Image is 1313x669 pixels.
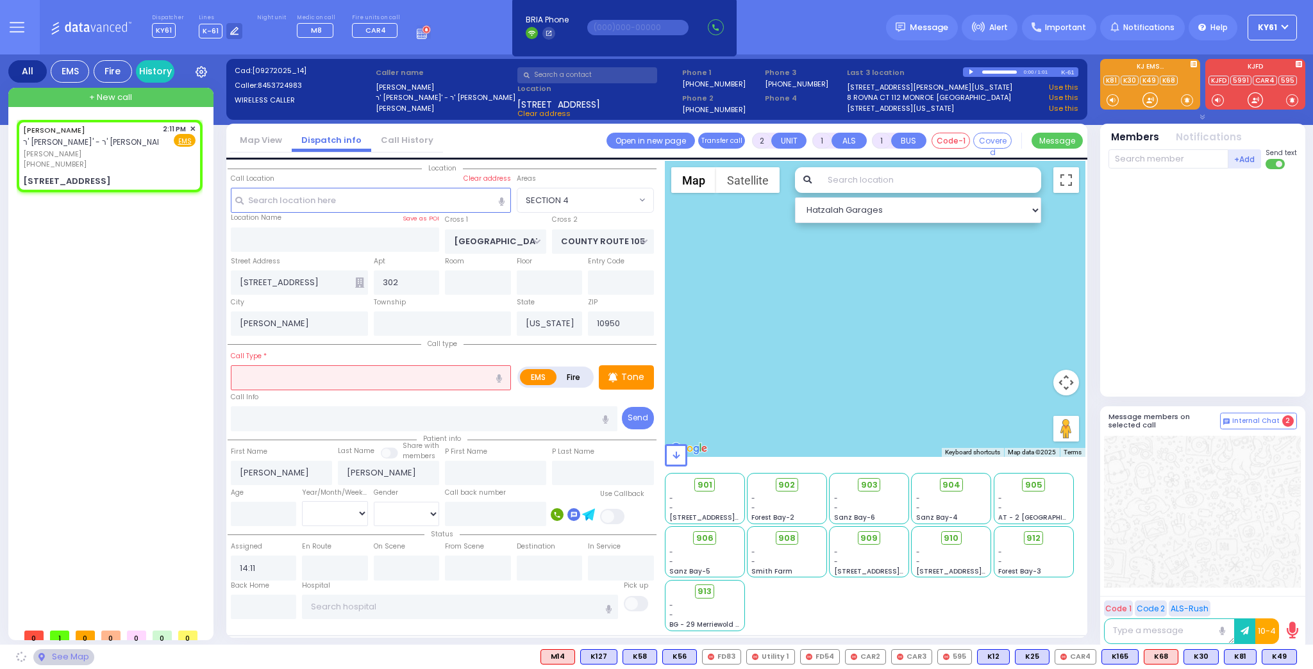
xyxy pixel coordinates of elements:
[861,479,878,491] span: 903
[765,79,828,88] label: [PHONE_NUMBER]
[746,649,795,665] div: Utility 1
[352,14,402,22] label: Fire units on call
[845,649,886,665] div: CAR2
[1258,22,1277,33] span: KY61
[517,188,654,212] span: SECTION 4
[832,133,867,149] button: ALS
[1049,103,1078,114] a: Use this
[1144,649,1178,665] div: ALS
[1183,649,1219,665] div: BLS
[623,649,657,665] div: K58
[668,440,710,457] a: Open this area in Google Maps (opens a new window)
[445,256,464,267] label: Room
[1208,76,1229,85] a: KJFD
[231,447,267,457] label: First Name
[751,503,755,513] span: -
[1032,133,1083,149] button: Message
[1053,167,1079,193] button: Toggle fullscreen view
[417,434,467,443] span: Patient info
[403,441,439,450] small: Share with
[1278,76,1297,85] a: 595
[708,654,714,660] img: red-radio-icon.svg
[33,649,94,665] div: See map
[338,446,374,456] label: Last Name
[1262,649,1297,665] div: BLS
[1135,600,1167,616] button: Code 2
[937,649,972,665] div: 595
[624,581,648,591] label: Pick up
[910,21,948,34] span: Message
[231,174,274,184] label: Call Location
[376,67,513,78] label: Caller name
[178,136,192,146] u: EMS
[943,654,949,660] img: red-radio-icon.svg
[517,297,535,308] label: State
[231,488,244,498] label: Age
[1053,416,1079,442] button: Drag Pegman onto the map to open Street View
[662,649,697,665] div: BLS
[1108,413,1220,429] h5: Message members on selected call
[235,65,372,76] label: Cad:
[669,566,710,576] span: Sanz Bay-5
[89,91,132,104] span: + New call
[682,93,760,104] span: Phone 2
[834,503,838,513] span: -
[1104,600,1133,616] button: Code 1
[152,14,184,22] label: Dispatcher
[1108,149,1228,169] input: Search member
[231,256,280,267] label: Street Address
[834,557,838,566] span: -
[231,213,281,223] label: Location Name
[127,631,146,640] span: 0
[834,513,875,522] span: Sanz Bay-6
[252,65,306,76] span: [09272025_14]
[916,503,920,513] span: -
[257,14,286,22] label: Night unit
[199,24,222,38] span: K-61
[178,631,197,640] span: 0
[847,67,963,78] label: Last 3 location
[1111,130,1159,145] button: Members
[1169,600,1210,616] button: ALS-Rush
[190,124,196,135] span: ✕
[376,92,513,103] label: ר' [PERSON_NAME]' - ר' [PERSON_NAME]
[847,82,1012,93] a: [STREET_ADDRESS][PERSON_NAME][US_STATE]
[669,600,673,610] span: -
[376,103,513,114] label: [PERSON_NAME]
[23,149,158,160] span: [PERSON_NAME]
[517,174,536,184] label: Areas
[587,20,689,35] input: (000)000-00000
[517,108,571,119] span: Clear address
[942,479,960,491] span: 904
[552,447,594,457] label: P Last Name
[258,80,302,90] span: 8453724983
[669,620,741,629] span: BG - 29 Merriewold S.
[580,649,617,665] div: K127
[1025,479,1042,491] span: 905
[297,14,337,22] label: Medic on call
[916,557,920,566] span: -
[374,541,405,552] label: On Scene
[540,649,575,665] div: ALS
[998,566,1041,576] span: Forest Bay-3
[669,503,673,513] span: -
[1224,649,1257,665] div: BLS
[998,547,1002,557] span: -
[1101,649,1139,665] div: K165
[668,440,710,457] img: Google
[517,67,657,83] input: Search a contact
[8,60,47,83] div: All
[998,503,1002,513] span: -
[163,124,186,134] span: 2:11 PM
[819,167,1041,193] input: Search location
[24,631,44,640] span: 0
[445,215,468,225] label: Cross 1
[101,631,121,640] span: 0
[1224,649,1257,665] div: K81
[778,479,795,491] span: 902
[1053,370,1079,395] button: Map camera controls
[50,631,69,640] span: 1
[621,370,644,384] p: Tone
[231,581,269,591] label: Back Home
[1015,649,1050,665] div: K25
